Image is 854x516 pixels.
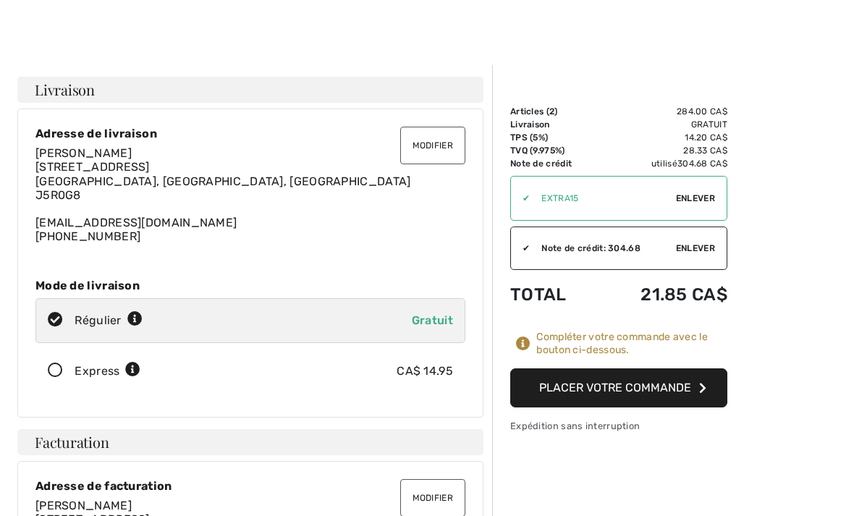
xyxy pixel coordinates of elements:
button: Placer votre commande [510,368,727,407]
div: [EMAIL_ADDRESS][DOMAIN_NAME] [35,146,465,243]
td: Articles ( ) [510,105,601,118]
div: Régulier [75,312,143,329]
td: Note de crédit [510,157,601,170]
span: Livraison [35,83,95,97]
td: 284.00 CA$ [601,105,727,118]
div: Express [75,363,140,380]
td: 14.20 CA$ [601,131,727,144]
div: Adresse de facturation [35,479,465,493]
td: utilisé [601,157,727,170]
div: Adresse de livraison [35,127,465,140]
td: Total [510,270,601,319]
span: Facturation [35,435,109,449]
td: Livraison [510,118,601,131]
span: 304.68 CA$ [677,158,727,169]
td: TVQ (9.975%) [510,144,601,157]
div: Expédition sans interruption [510,419,727,433]
input: Code promo [530,177,676,220]
td: TPS (5%) [510,131,601,144]
div: ✔ [511,192,530,205]
td: Gratuit [601,118,727,131]
span: [PERSON_NAME] [35,499,132,512]
span: Enlever [676,192,715,205]
div: CA$ 14.95 [397,363,453,380]
span: [STREET_ADDRESS] [GEOGRAPHIC_DATA], [GEOGRAPHIC_DATA], [GEOGRAPHIC_DATA] J5R0G8 [35,160,411,201]
span: [PERSON_NAME] [35,146,132,160]
td: 28.33 CA$ [601,144,727,157]
div: ✔ [511,242,530,255]
a: [PHONE_NUMBER] [35,229,140,243]
div: Compléter votre commande avec le bouton ci-dessous. [536,331,727,357]
div: Note de crédit: 304.68 [530,242,676,255]
td: 21.85 CA$ [601,270,727,319]
div: Mode de livraison [35,279,465,292]
span: 2 [549,106,554,117]
span: Enlever [676,242,715,255]
span: Gratuit [412,313,453,327]
button: Modifier [400,127,465,164]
